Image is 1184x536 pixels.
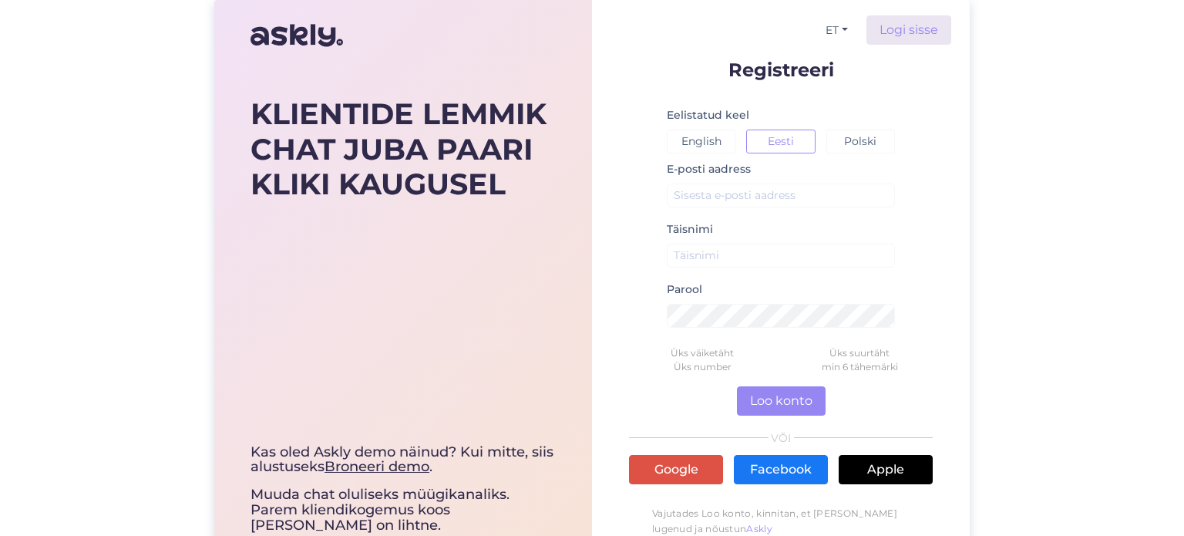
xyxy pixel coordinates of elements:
button: Loo konto [737,386,826,416]
button: English [667,130,735,153]
img: Askly [251,17,343,54]
div: Üks väiketäht [624,346,781,360]
label: Parool [667,281,702,298]
a: Broneeri demo [325,458,429,475]
button: Eesti [746,130,815,153]
div: Kas oled Askly demo näinud? Kui mitte, siis alustuseks . [251,445,556,476]
label: E-posti aadress [667,161,751,177]
label: Täisnimi [667,221,713,238]
a: Facebook [734,455,828,484]
p: Registreeri [629,60,933,79]
button: Polski [826,130,895,153]
a: Apple [839,455,933,484]
input: Täisnimi [667,244,895,268]
a: Google [629,455,723,484]
a: Logi sisse [866,15,951,45]
div: min 6 tähemärki [781,360,938,374]
div: Muuda chat oluliseks müügikanaliks. Parem kliendikogemus koos [PERSON_NAME] on lihtne. [251,445,556,534]
label: Eelistatud keel [667,107,749,123]
input: Sisesta e-posti aadress [667,184,895,207]
div: Üks suurtäht [781,346,938,360]
div: KLIENTIDE LEMMIK CHAT JUBA PAARI KLIKI KAUGUSEL [251,96,556,202]
span: VÕI [769,433,794,443]
button: ET [819,19,854,42]
div: Üks number [624,360,781,374]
